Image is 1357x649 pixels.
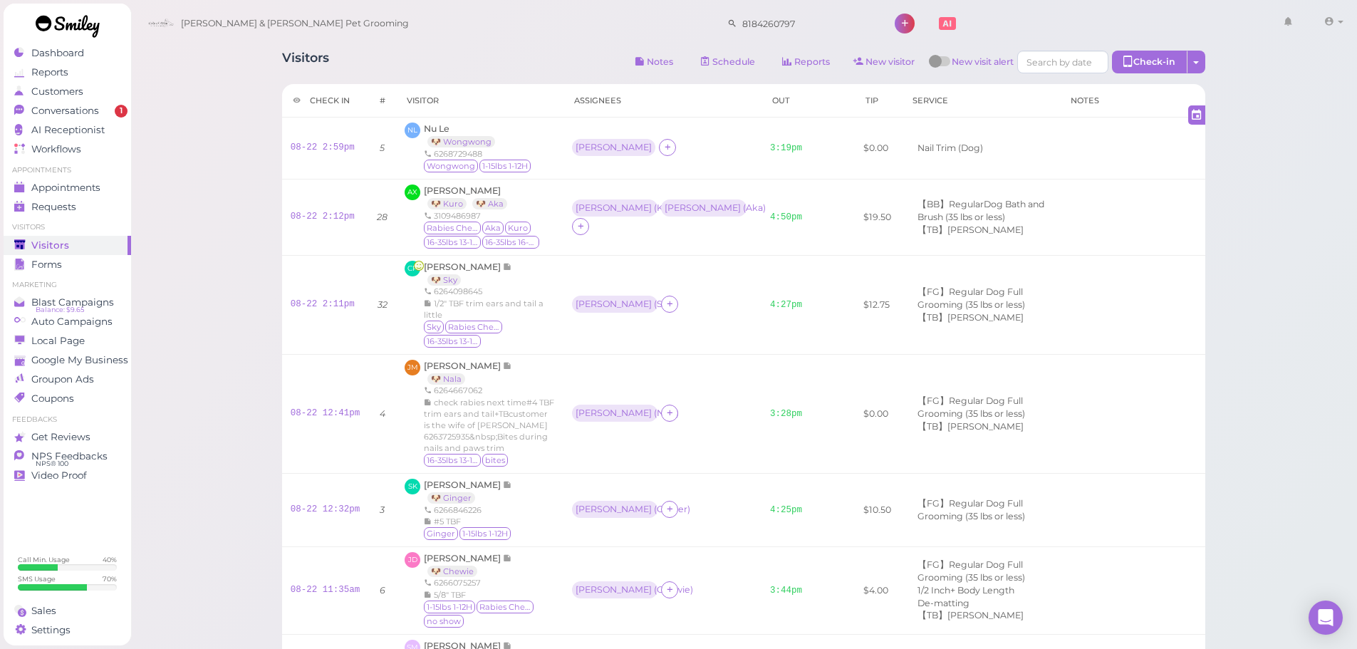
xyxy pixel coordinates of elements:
[770,300,802,310] a: 4:27pm
[31,450,108,462] span: NPS Feedbacks
[31,105,99,117] span: Conversations
[282,84,369,118] th: Check in
[18,574,56,583] div: SMS Usage
[572,501,661,519] div: [PERSON_NAME] (Ginger)
[424,577,555,588] div: 6266075257
[377,212,388,222] i: 28
[4,293,131,312] a: Blast Campaigns Balance: $9.65
[770,212,802,222] a: 4:50pm
[424,454,481,467] span: 16-35lbs 13-15H
[1112,51,1187,73] div: Check-in
[31,316,113,328] span: Auto Campaigns
[424,298,544,320] span: 1/2" TBF trim ears and tail a little
[770,505,802,515] a: 4:25pm
[503,360,512,371] span: Note
[36,458,68,469] span: NPS® 100
[379,95,385,106] div: #
[424,360,503,371] span: [PERSON_NAME]
[902,84,1061,118] th: Service
[914,311,1027,324] li: 【TB】[PERSON_NAME]
[380,504,385,515] i: 3
[477,601,534,613] span: Rabies Checked
[36,304,84,316] span: Balance: $9.65
[914,286,1052,311] li: 【FG】Regular Dog Full Grooming (35 lbs or less)
[31,605,56,617] span: Sales
[914,584,1018,597] li: 1/2 Inch+ Body Length
[503,553,512,564] span: Note
[459,527,511,540] span: 1-15lbs 1-12H
[4,427,131,447] a: Get Reviews
[424,504,512,516] div: 6266846226
[424,553,512,576] a: [PERSON_NAME] 🐶 Chewie
[424,321,444,333] span: Sky
[855,473,902,546] td: $10.50
[576,408,654,418] div: [PERSON_NAME] ( Nala )
[424,479,503,490] span: [PERSON_NAME]
[4,351,131,370] a: Google My Business
[380,142,385,153] i: 5
[427,373,465,385] a: 🐶 Nala
[855,354,902,473] td: $0.00
[842,51,927,73] a: New visitor
[31,124,105,136] span: AI Receptionist
[424,335,481,348] span: 16-35lbs 13-15H
[572,581,661,600] div: [PERSON_NAME] (Chewie)
[4,222,131,232] li: Visitors
[4,63,131,82] a: Reports
[31,182,100,194] span: Appointments
[770,409,802,419] a: 3:28pm
[31,259,62,271] span: Forms
[1309,601,1343,635] div: Open Intercom Messenger
[503,479,512,490] span: Note
[4,165,131,175] li: Appointments
[31,143,81,155] span: Workflows
[4,120,131,140] a: AI Receptionist
[572,296,661,314] div: [PERSON_NAME] (Sky)
[572,405,661,423] div: [PERSON_NAME] (Nala)
[405,185,420,200] span: AX
[31,373,94,385] span: Groupon Ads
[424,553,503,564] span: [PERSON_NAME]
[737,12,875,35] input: Search customer
[770,143,802,153] a: 3:19pm
[424,479,512,503] a: [PERSON_NAME] 🐶 Ginger
[4,140,131,159] a: Workflows
[914,395,1052,420] li: 【FG】Regular Dog Full Grooming (35 lbs or less)
[4,178,131,197] a: Appointments
[103,555,117,564] div: 40 %
[31,393,74,405] span: Coupons
[424,286,555,297] div: 6264098645
[424,615,464,628] span: no show
[770,586,802,596] a: 3:44pm
[855,84,902,118] th: Tip
[576,203,654,213] div: [PERSON_NAME] ( Kuro )
[424,601,475,613] span: 1-15lbs 1-12H
[424,123,502,147] a: Nu Le 🐶 Wongwong
[482,222,504,234] span: Aka
[427,492,475,504] a: 🐶 Ginger
[424,527,458,540] span: Ginger
[424,385,555,396] div: 6264667062
[4,447,131,466] a: NPS Feedbacks NPS® 100
[914,497,1052,523] li: 【FG】Regular Dog Full Grooming (35 lbs or less)
[4,255,131,274] a: Forms
[424,261,512,285] a: [PERSON_NAME] 🐶 Sky
[396,84,563,118] th: Visitor
[424,222,481,234] span: Rabies Checked
[115,105,128,118] span: 1
[855,546,902,634] td: $4.00
[472,198,507,209] a: 🐶 Aka
[623,51,685,73] button: Notes
[291,142,355,152] a: 08-22 2:59pm
[31,239,69,251] span: Visitors
[424,148,532,160] div: 6268729488
[855,255,902,354] td: $12.75
[424,160,478,172] span: Wongwong
[855,179,902,255] td: $19.50
[665,203,743,213] div: [PERSON_NAME] ( Aka )
[291,408,360,418] a: 08-22 12:41pm
[424,210,555,222] div: 3109486987
[914,597,973,610] li: De-matting
[914,142,987,155] li: Nail Trim (Dog)
[914,198,1052,224] li: 【BB】RegularDog Bath and Brush (35 lbs or less)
